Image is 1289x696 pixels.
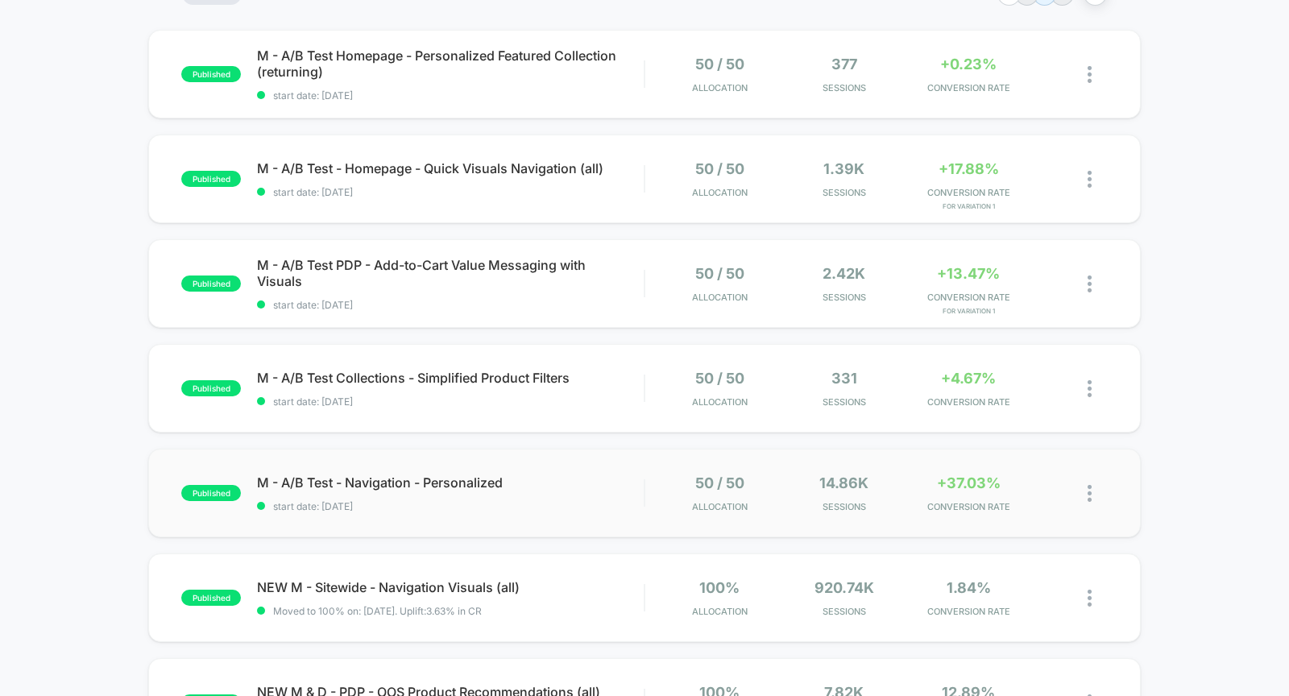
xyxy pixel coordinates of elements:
span: 920.74k [814,579,874,596]
span: start date: [DATE] [257,186,644,198]
span: 50 / 50 [695,160,744,177]
span: start date: [DATE] [257,500,644,512]
span: Allocation [692,187,748,198]
span: 377 [831,56,857,72]
span: M - A/B Test Homepage - Personalized Featured Collection (returning) [257,48,644,80]
span: +4.67% [941,370,996,387]
span: CONVERSION RATE [910,501,1027,512]
span: Sessions [785,292,902,303]
img: close [1088,171,1092,188]
span: M - A/B Test PDP - Add-to-Cart Value Messaging with Visuals [257,257,644,289]
span: 1.39k [823,160,864,177]
span: NEW M - Sitewide - Navigation Visuals (all) [257,579,644,595]
span: published [181,380,241,396]
span: CONVERSION RATE [910,396,1027,408]
span: Sessions [785,82,902,93]
span: 100% [699,579,740,596]
img: close [1088,380,1092,397]
span: start date: [DATE] [257,396,644,408]
span: published [181,66,241,82]
span: Moved to 100% on: [DATE] . Uplift: 3.63% in CR [273,605,482,617]
span: 50 / 50 [695,370,744,387]
span: published [181,275,241,292]
span: Sessions [785,396,902,408]
span: for Variation 1 [910,307,1027,315]
span: Sessions [785,187,902,198]
span: Sessions [785,501,902,512]
span: Allocation [692,606,748,617]
span: published [181,485,241,501]
span: Allocation [692,501,748,512]
span: published [181,171,241,187]
span: 331 [831,370,857,387]
span: Sessions [785,606,902,617]
span: start date: [DATE] [257,89,644,101]
span: CONVERSION RATE [910,82,1027,93]
span: +17.88% [939,160,999,177]
span: 14.86k [819,474,868,491]
span: +13.47% [937,265,1000,282]
span: Allocation [692,292,748,303]
span: +37.03% [937,474,1001,491]
span: CONVERSION RATE [910,292,1027,303]
span: published [181,590,241,606]
span: Allocation [692,82,748,93]
img: close [1088,66,1092,83]
span: CONVERSION RATE [910,606,1027,617]
span: for Variation 1 [910,202,1027,210]
span: +0.23% [940,56,997,72]
span: M - A/B Test - Navigation - Personalized [257,474,644,491]
span: M - A/B Test - Homepage - Quick Visuals Navigation (all) [257,160,644,176]
span: 50 / 50 [695,265,744,282]
span: CONVERSION RATE [910,187,1027,198]
span: start date: [DATE] [257,299,644,311]
img: close [1088,590,1092,607]
span: 50 / 50 [695,56,744,72]
span: 2.42k [823,265,865,282]
span: M - A/B Test Collections - Simplified Product Filters [257,370,644,386]
img: close [1088,275,1092,292]
span: 1.84% [947,579,991,596]
img: close [1088,485,1092,502]
span: Allocation [692,396,748,408]
span: 50 / 50 [695,474,744,491]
